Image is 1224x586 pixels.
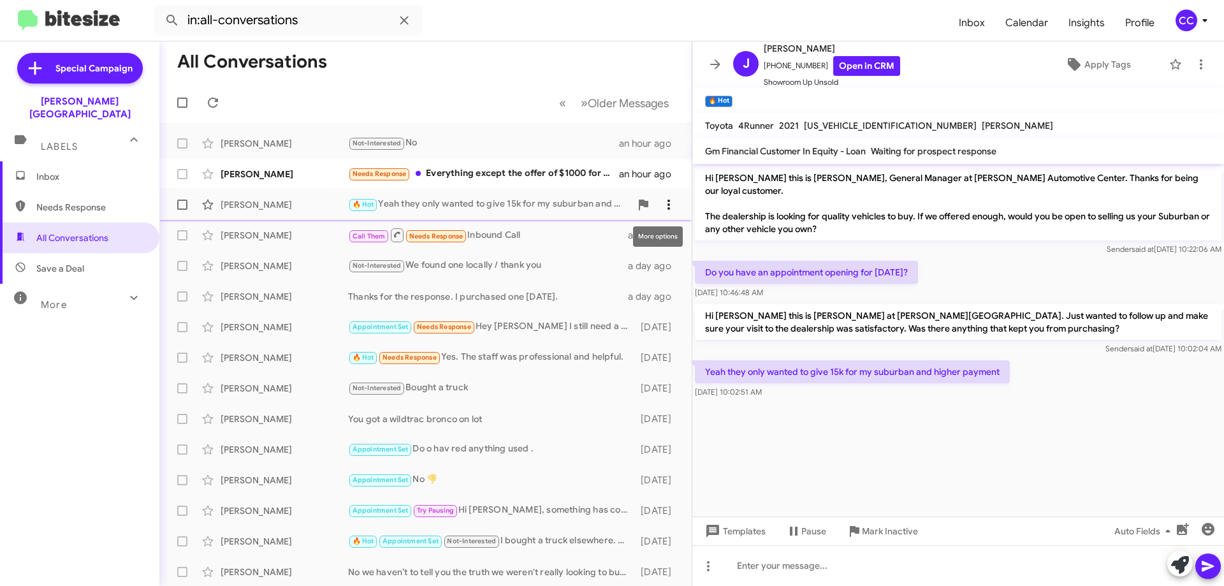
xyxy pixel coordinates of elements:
[417,506,454,515] span: Try Pausing
[348,413,634,425] div: You got a wildtrac bronco on lot
[36,231,108,244] span: All Conversations
[619,137,681,150] div: an hour ago
[588,96,669,110] span: Older Messages
[353,537,374,545] span: 🔥 Hot
[221,351,348,364] div: [PERSON_NAME]
[695,261,918,284] p: Do you have an appointment opening for [DATE]?
[1107,244,1221,254] span: Sender [DATE] 10:22:06 AM
[221,382,348,395] div: [PERSON_NAME]
[634,351,681,364] div: [DATE]
[634,566,681,578] div: [DATE]
[801,520,826,543] span: Pause
[695,166,1221,240] p: Hi [PERSON_NAME] this is [PERSON_NAME], General Manager at [PERSON_NAME] Automotive Center. Thank...
[833,56,900,76] a: Open in CRM
[353,200,374,209] span: 🔥 Hot
[221,229,348,242] div: [PERSON_NAME]
[738,120,774,131] span: 4Runner
[705,145,866,157] span: Gm Financial Customer In Equity - Loan
[221,290,348,303] div: [PERSON_NAME]
[36,262,84,275] span: Save a Deal
[348,290,628,303] div: Thanks for the response. I purchased one [DATE].
[348,166,619,181] div: Everything except the offer of $1000 for my truck. I sold my truck [DATE] for $7000. I think if t...
[353,353,374,362] span: 🔥 Hot
[1058,4,1115,41] a: Insights
[41,299,67,311] span: More
[836,520,928,543] button: Mark Inactive
[692,520,776,543] button: Templates
[695,387,762,397] span: [DATE] 10:02:51 AM
[353,170,407,178] span: Needs Response
[743,54,750,74] span: J
[871,145,996,157] span: Waiting for prospect response
[55,62,133,75] span: Special Campaign
[634,321,681,333] div: [DATE]
[348,227,628,243] div: Inbound Call
[581,95,588,111] span: »
[1115,4,1165,41] a: Profile
[221,474,348,487] div: [PERSON_NAME]
[1165,10,1210,31] button: CC
[348,136,619,150] div: No
[982,120,1053,131] span: [PERSON_NAME]
[995,4,1058,41] a: Calendar
[221,198,348,211] div: [PERSON_NAME]
[221,535,348,548] div: [PERSON_NAME]
[779,120,799,131] span: 2021
[348,319,634,334] div: Hey [PERSON_NAME] I still need a vehicle, I had some personal things come up but can I still buy ...
[382,537,439,545] span: Appointment Set
[221,321,348,333] div: [PERSON_NAME]
[695,304,1221,340] p: Hi [PERSON_NAME] this is [PERSON_NAME] at [PERSON_NAME][GEOGRAPHIC_DATA]. Just wanted to follow u...
[551,90,574,116] button: Previous
[695,360,1010,383] p: Yeah they only wanted to give 15k for my suburban and higher payment
[177,52,327,72] h1: All Conversations
[348,472,634,487] div: No 👎
[348,503,634,518] div: Hi [PERSON_NAME], something has come up and I'm not able to buy a car right now but I will be in ...
[221,137,348,150] div: [PERSON_NAME]
[634,474,681,487] div: [DATE]
[348,442,634,457] div: Do o hav red anything used .
[348,566,634,578] div: No we haven’t to tell you the truth we weren't really looking to buy anything right now we just d...
[348,350,634,365] div: Yes. The staff was professional and helpful.
[1105,344,1221,353] span: Sender [DATE] 10:02:04 AM
[221,413,348,425] div: [PERSON_NAME]
[41,141,78,152] span: Labels
[154,5,422,36] input: Search
[353,384,402,392] span: Not-Interested
[353,232,386,240] span: Call Them
[221,168,348,180] div: [PERSON_NAME]
[703,520,766,543] span: Templates
[949,4,995,41] a: Inbox
[447,537,496,545] span: Not-Interested
[1104,520,1186,543] button: Auto Fields
[221,260,348,272] div: [PERSON_NAME]
[348,381,634,395] div: Bought a truck
[634,443,681,456] div: [DATE]
[634,504,681,517] div: [DATE]
[619,168,681,180] div: an hour ago
[36,170,145,183] span: Inbox
[1176,10,1197,31] div: CC
[353,261,402,270] span: Not-Interested
[705,120,733,131] span: Toyota
[17,53,143,84] a: Special Campaign
[348,258,628,273] div: We found one locally / thank you
[353,445,409,453] span: Appointment Set
[634,382,681,395] div: [DATE]
[221,566,348,578] div: [PERSON_NAME]
[628,260,681,272] div: a day ago
[353,323,409,331] span: Appointment Set
[695,288,763,297] span: [DATE] 10:46:48 AM
[1130,344,1153,353] span: said at
[417,323,471,331] span: Needs Response
[353,139,402,147] span: Not-Interested
[221,443,348,456] div: [PERSON_NAME]
[634,535,681,548] div: [DATE]
[221,504,348,517] div: [PERSON_NAME]
[776,520,836,543] button: Pause
[348,197,630,212] div: Yeah they only wanted to give 15k for my suburban and higher payment
[764,56,900,76] span: [PHONE_NUMBER]
[36,201,145,214] span: Needs Response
